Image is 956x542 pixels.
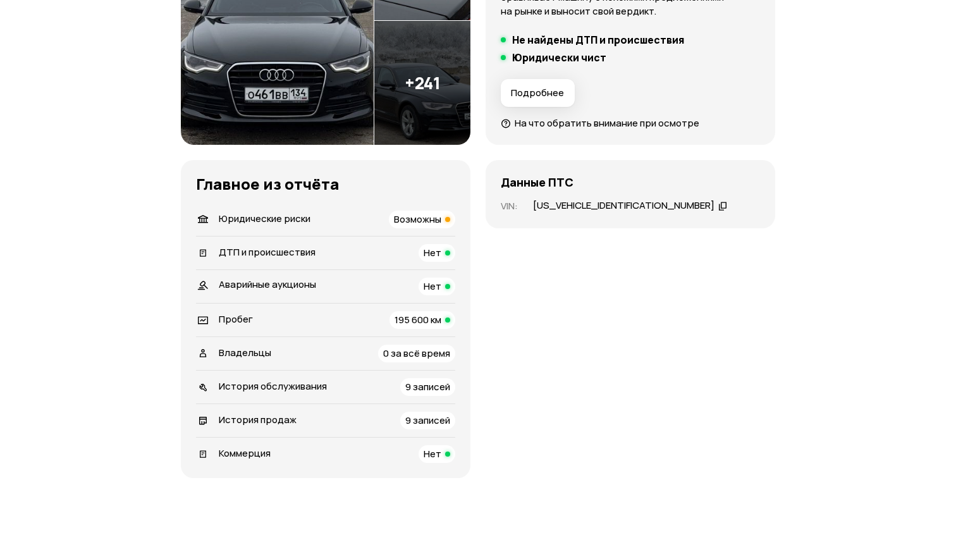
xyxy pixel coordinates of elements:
[383,347,450,360] span: 0 за всё время
[219,447,271,460] span: Коммерция
[511,87,564,99] span: Подробнее
[196,175,455,193] h3: Главное из отчёта
[219,346,271,359] span: Владельцы
[405,414,450,427] span: 9 записей
[405,380,450,393] span: 9 записей
[512,51,606,64] h5: Юридически чист
[515,116,699,130] span: На что обратить внимание при осмотре
[501,79,575,107] button: Подробнее
[219,413,297,426] span: История продаж
[395,313,441,326] span: 195 600 км
[394,212,441,226] span: Возможны
[219,212,310,225] span: Юридические риски
[424,280,441,293] span: Нет
[219,312,253,326] span: Пробег
[512,34,684,46] h5: Не найдены ДТП и происшествия
[219,379,327,393] span: История обслуживания
[219,245,316,259] span: ДТП и происшествия
[501,175,573,189] h4: Данные ПТС
[501,199,518,213] p: VIN :
[501,116,699,130] a: На что обратить внимание при осмотре
[533,199,714,212] div: [US_VEHICLE_IDENTIFICATION_NUMBER]
[219,278,316,291] span: Аварийные аукционы
[424,246,441,259] span: Нет
[424,447,441,460] span: Нет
